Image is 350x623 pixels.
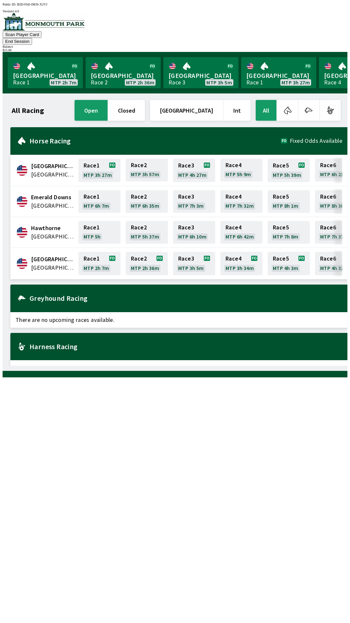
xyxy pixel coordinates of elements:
span: Race 4 [226,256,241,261]
a: Race2MTP 6h 35m [126,190,168,213]
span: Race 1 [84,256,99,261]
span: MTP 2h 36m [126,80,154,85]
button: End Session [3,38,32,45]
span: There are no upcoming races available. [10,312,347,328]
button: open [75,100,108,121]
span: MTP 4h 27m [178,172,206,177]
div: Race 2 [91,80,108,85]
span: Fixed Odds Available [290,138,342,143]
span: [GEOGRAPHIC_DATA] [13,71,78,80]
a: Race2MTP 5h 37m [126,221,168,244]
a: Race5MTP 4h 3m [268,252,310,275]
span: MTP 2h 36m [131,265,159,271]
span: Race 3 [178,256,194,261]
button: All [256,100,276,121]
a: Race1MTP 3h 27m [78,159,121,182]
a: Race3MTP 3h 5m [173,252,215,275]
a: Race4MTP 3h 34m [220,252,262,275]
h1: All Racing [12,108,44,113]
a: Race1MTP 5h [78,221,121,244]
span: MTP 8h 1m [273,203,298,208]
a: Race4MTP 5h 9m [220,159,262,182]
span: Race 2 [131,163,147,168]
span: MTP 6h 35m [131,203,159,208]
a: Race4MTP 6h 42m [220,221,262,244]
a: Race1MTP 2h 7m [78,252,121,275]
span: Race 5 [273,225,289,230]
span: United States [31,202,75,210]
h2: Greyhound Racing [29,296,342,301]
span: MTP 2h 7m [84,265,109,271]
span: Canterbury Park [31,162,75,170]
button: Scan Player Card [3,31,41,38]
span: Race 4 [226,194,241,199]
span: Race 5 [273,163,289,168]
button: closed [108,100,145,121]
div: Version 1.4.0 [3,9,347,13]
span: Monmouth Park [31,255,75,263]
a: Race3MTP 6h 10m [173,221,215,244]
span: Race 4 [226,163,241,168]
button: Int [224,100,251,121]
span: MTP 3h 27m [84,172,112,177]
span: MTP 6h 10m [178,234,206,239]
a: [GEOGRAPHIC_DATA]Race 3MTP 3h 5m [163,57,239,88]
span: Race 1 [84,163,99,168]
span: MTP 2h 7m [51,80,76,85]
a: Race4MTP 7h 32m [220,190,262,213]
span: Race 6 [320,256,336,261]
span: MTP 8h 30m [320,203,348,208]
div: Race 3 [169,80,185,85]
div: Balance [3,45,347,48]
span: Race 2 [131,194,147,199]
span: [GEOGRAPHIC_DATA] [169,71,233,80]
span: MTP 5h 9m [226,172,251,177]
span: MTP 3h 5m [206,80,232,85]
span: Race 5 [273,194,289,199]
span: Race 1 [84,225,99,230]
div: Race 1 [13,80,30,85]
span: Race 4 [226,225,241,230]
span: Race 2 [131,256,147,261]
span: MTP 4h 32m [320,265,348,271]
span: MTP 7h 3m [178,203,204,208]
a: [GEOGRAPHIC_DATA]Race 2MTP 2h 36m [86,57,161,88]
a: Race5MTP 7h 8m [268,221,310,244]
div: Race 1 [246,80,263,85]
span: MTP 6h 7m [84,203,109,208]
span: IEID-FI4J-IM3S-X2VJ [17,3,47,6]
span: MTP 3h 57m [131,172,159,177]
span: Race 3 [178,194,194,199]
h2: Harness Racing [29,344,342,349]
span: MTP 7h 8m [273,234,298,239]
div: Race 4 [324,80,341,85]
img: venue logo [3,13,85,31]
span: MTP 4h 3m [273,265,298,271]
a: Race3MTP 4h 27m [173,159,215,182]
a: [GEOGRAPHIC_DATA]Race 1MTP 2h 7m [8,57,83,88]
a: Race5MTP 8h 1m [268,190,310,213]
a: Race2MTP 3h 57m [126,159,168,182]
span: MTP 3h 27m [282,80,310,85]
span: MTP 3h 5m [178,265,204,271]
span: Emerald Downs [31,193,75,202]
span: United States [31,263,75,272]
span: [GEOGRAPHIC_DATA] [91,71,156,80]
span: United States [31,232,75,241]
span: Race 6 [320,225,336,230]
span: United States [31,170,75,179]
span: [GEOGRAPHIC_DATA] [246,71,311,80]
span: MTP 6h 42m [226,234,254,239]
a: Race2MTP 2h 36m [126,252,168,275]
span: Race 5 [273,256,289,261]
a: Race1MTP 6h 7m [78,190,121,213]
a: Race5MTP 5h 39m [268,159,310,182]
span: MTP 7h 37m [320,234,348,239]
span: MTP 5h 37m [131,234,159,239]
span: Race 3 [178,163,194,168]
span: Race 1 [84,194,99,199]
span: Race 6 [320,194,336,199]
span: MTP 3h 34m [226,265,254,271]
span: Race 3 [178,225,194,230]
a: [GEOGRAPHIC_DATA]Race 1MTP 3h 27m [241,57,316,88]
